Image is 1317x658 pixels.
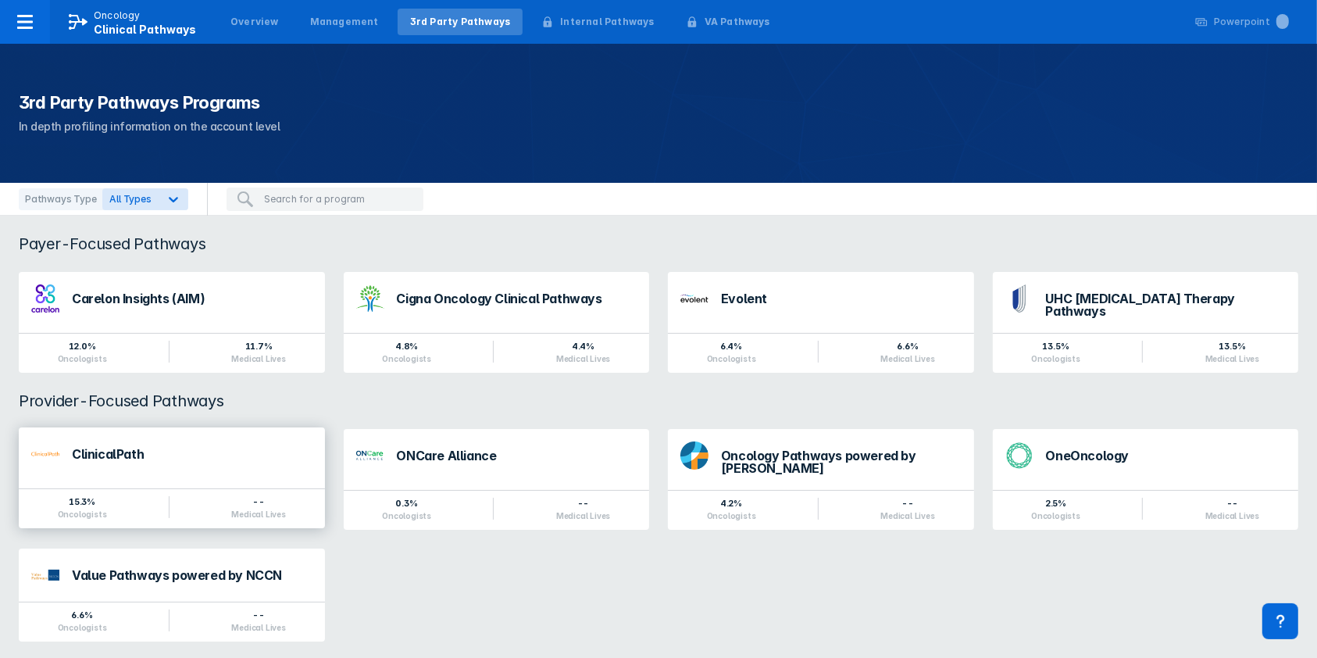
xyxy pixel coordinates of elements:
div: Medical Lives [1205,511,1259,520]
img: uhc-pathways.png [1005,284,1033,313]
div: Carelon Insights (AIM) [72,292,312,305]
img: carelon-insights.png [31,284,59,313]
div: -- [231,609,285,621]
a: ONCare Alliance0.3%Oncologists--Medical Lives [344,429,650,530]
div: Medical Lives [231,354,285,363]
a: ClinicalPath15.3%Oncologists--Medical Lives [19,429,325,530]
div: Oncologists [58,510,107,519]
div: 4.4% [556,340,610,352]
a: Oncology Pathways powered by [PERSON_NAME]4.2%Oncologists--Medical Lives [668,429,974,530]
img: via-oncology.png [31,440,59,468]
div: -- [880,497,934,510]
input: Search for a program [264,192,414,206]
div: 4.8% [382,340,431,352]
div: 4.2% [707,497,756,510]
div: 6.6% [880,340,934,352]
div: 2.5% [1031,497,1080,510]
div: -- [556,497,610,510]
div: -- [1205,497,1259,510]
div: Cigna Oncology Clinical Pathways [397,292,637,305]
div: Oncology Pathways powered by [PERSON_NAME] [721,449,962,474]
img: oncare-alliance.png [356,442,384,470]
div: 13.5% [1031,340,1080,352]
p: Oncology [94,9,141,23]
a: Cigna Oncology Clinical Pathways4.8%Oncologists4.4%Medical Lives [344,272,650,373]
img: dfci-pathways.png [680,442,708,470]
div: -- [231,495,285,508]
div: Value Pathways powered by NCCN [72,569,312,581]
a: UHC [MEDICAL_DATA] Therapy Pathways13.5%Oncologists13.5%Medical Lives [993,272,1299,373]
img: new-century-health.png [680,284,708,313]
div: 13.5% [1205,340,1259,352]
div: Oncologists [58,354,107,363]
div: Oncologists [707,511,756,520]
div: Medical Lives [556,511,610,520]
div: Oncologists [382,511,431,520]
img: oneoncology.png [1005,442,1033,470]
div: 3rd Party Pathways [410,15,511,29]
div: Medical Lives [880,511,934,520]
div: Medical Lives [1205,354,1259,363]
a: Overview [218,9,291,35]
div: Oncologists [382,354,431,363]
h1: 3rd Party Pathways Programs [19,91,1298,114]
span: All Types [109,193,151,205]
div: Powerpoint [1214,15,1289,29]
div: Internal Pathways [560,15,654,29]
a: Management [298,9,391,35]
span: Clinical Pathways [94,23,196,36]
img: value-pathways-nccn.png [31,570,59,581]
div: Overview [230,15,279,29]
div: 12.0% [58,340,107,352]
a: Carelon Insights (AIM)12.0%Oncologists11.7%Medical Lives [19,272,325,373]
div: 0.3% [382,497,431,510]
div: Oncologists [707,354,756,363]
div: VA Pathways [705,15,770,29]
a: 3rd Party Pathways [398,9,523,35]
div: Management [310,15,379,29]
div: 15.3% [58,495,107,508]
div: Pathways Type [19,188,102,210]
div: Medical Lives [231,623,285,632]
div: Oncologists [1031,511,1080,520]
div: Evolent [721,292,962,305]
div: OneOncology [1046,449,1287,462]
div: Oncologists [58,623,107,632]
div: Oncologists [1031,354,1080,363]
div: Contact Support [1262,603,1298,639]
p: In depth profiling information on the account level [19,117,1298,136]
div: Medical Lives [556,354,610,363]
div: 11.7% [231,340,285,352]
img: cigna-oncology-clinical-pathways.png [356,284,384,313]
div: Medical Lives [880,354,934,363]
div: Medical Lives [231,510,285,519]
div: ONCare Alliance [397,449,637,462]
div: 6.6% [58,609,107,621]
a: OneOncology2.5%Oncologists--Medical Lives [993,429,1299,530]
div: UHC [MEDICAL_DATA] Therapy Pathways [1046,292,1287,317]
a: Evolent6.4%Oncologists6.6%Medical Lives [668,272,974,373]
div: ClinicalPath [72,448,312,460]
a: Value Pathways powered by NCCN6.6%Oncologists--Medical Lives [19,549,325,642]
div: 6.4% [707,340,756,352]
